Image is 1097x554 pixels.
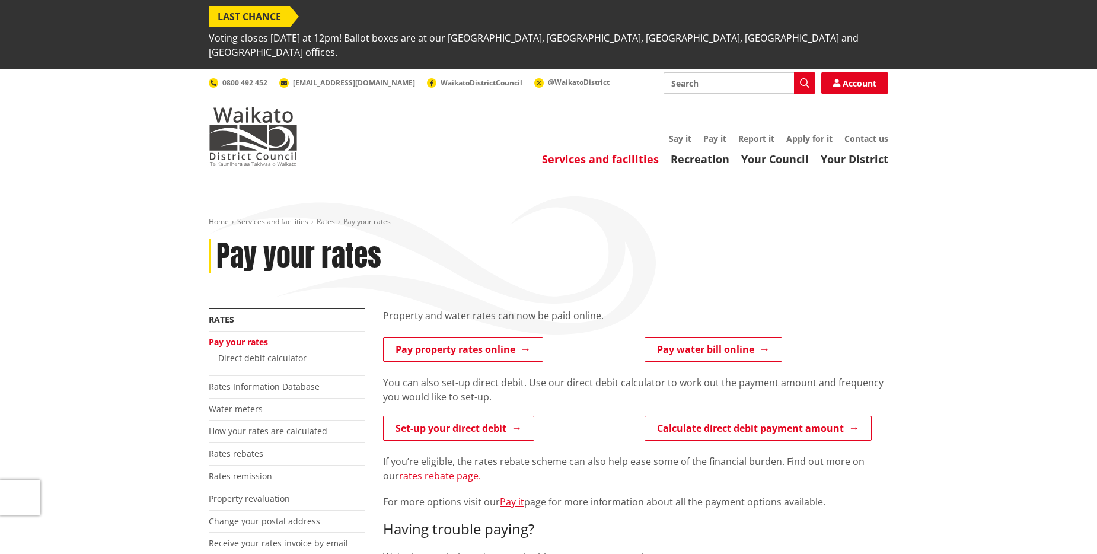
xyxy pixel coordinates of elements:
[664,72,815,94] input: Search input
[279,78,415,88] a: [EMAIL_ADDRESS][DOMAIN_NAME]
[383,337,543,362] a: Pay property rates online
[209,425,327,437] a: How your rates are calculated
[209,381,320,392] a: Rates Information Database
[209,216,229,227] a: Home
[500,495,524,508] a: Pay it
[738,133,774,144] a: Report it
[741,152,809,166] a: Your Council
[317,216,335,227] a: Rates
[645,337,782,362] a: Pay water bill online
[218,352,307,364] a: Direct debit calculator
[427,78,522,88] a: WaikatoDistrictCouncil
[645,416,872,441] a: Calculate direct debit payment amount
[383,454,888,483] p: If you’re eligible, the rates rebate scheme can also help ease some of the financial burden. Find...
[671,152,729,166] a: Recreation
[534,77,610,87] a: @WaikatoDistrict
[209,403,263,415] a: Water meters
[844,133,888,144] a: Contact us
[209,314,234,325] a: Rates
[383,521,888,538] h3: Having trouble paying?
[209,470,272,482] a: Rates remission
[216,239,381,273] h1: Pay your rates
[669,133,691,144] a: Say it
[237,216,308,227] a: Services and facilities
[293,78,415,88] span: [EMAIL_ADDRESS][DOMAIN_NAME]
[209,78,267,88] a: 0800 492 452
[383,495,888,509] p: For more options visit our page for more information about all the payment options available.
[209,107,298,166] img: Waikato District Council - Te Kaunihera aa Takiwaa o Waikato
[209,27,888,63] span: Voting closes [DATE] at 12pm! Ballot boxes are at our [GEOGRAPHIC_DATA], [GEOGRAPHIC_DATA], [GEOG...
[209,6,290,27] span: LAST CHANCE
[209,336,268,348] a: Pay your rates
[222,78,267,88] span: 0800 492 452
[542,152,659,166] a: Services and facilities
[383,416,534,441] a: Set-up your direct debit
[209,217,888,227] nav: breadcrumb
[209,515,320,527] a: Change your postal address
[786,133,833,144] a: Apply for it
[383,308,888,337] div: Property and water rates can now be paid online.
[821,152,888,166] a: Your District
[343,216,391,227] span: Pay your rates
[548,77,610,87] span: @WaikatoDistrict
[209,448,263,459] a: Rates rebates
[209,493,290,504] a: Property revaluation
[383,375,888,404] p: You can also set-up direct debit. Use our direct debit calculator to work out the payment amount ...
[703,133,726,144] a: Pay it
[209,537,348,549] a: Receive your rates invoice by email
[441,78,522,88] span: WaikatoDistrictCouncil
[821,72,888,94] a: Account
[399,469,481,482] a: rates rebate page.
